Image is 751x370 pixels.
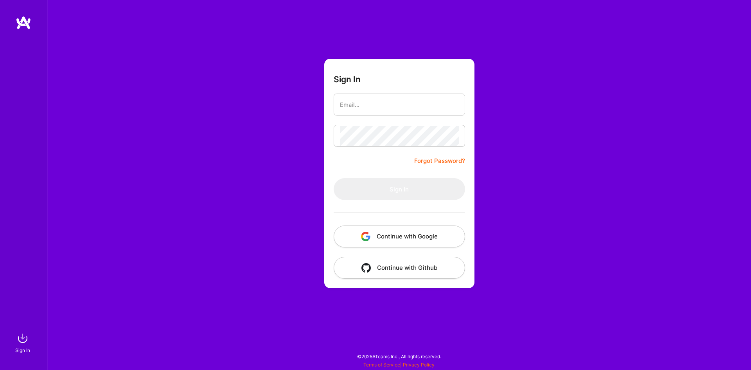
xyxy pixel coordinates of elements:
[363,362,400,368] a: Terms of Service
[363,362,435,368] span: |
[334,74,361,84] h3: Sign In
[340,95,459,115] input: Email...
[334,226,465,247] button: Continue with Google
[16,16,31,30] img: logo
[15,330,31,346] img: sign in
[334,257,465,279] button: Continue with Github
[361,232,370,241] img: icon
[15,346,30,354] div: Sign In
[361,263,371,273] img: icon
[16,330,31,354] a: sign inSign In
[403,362,435,368] a: Privacy Policy
[414,156,465,166] a: Forgot Password?
[334,178,465,200] button: Sign In
[47,347,751,366] div: © 2025 ATeams Inc., All rights reserved.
